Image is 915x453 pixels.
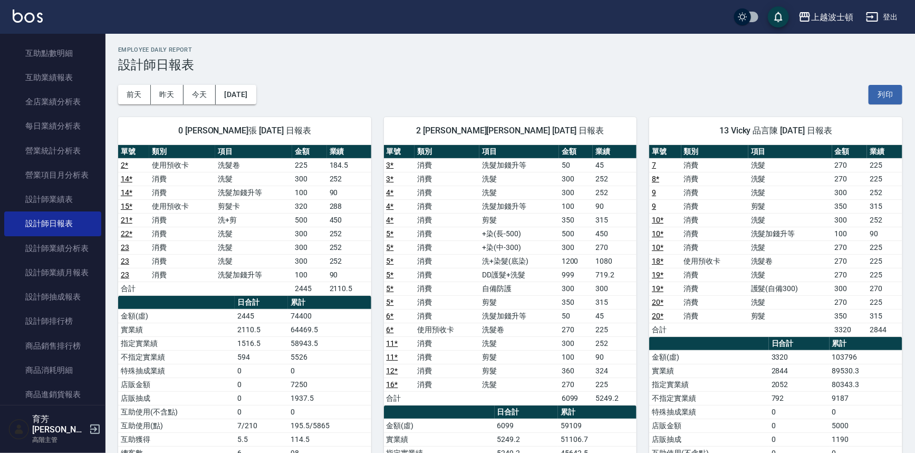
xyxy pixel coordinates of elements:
[384,145,415,159] th: 單號
[681,268,748,282] td: 消費
[288,419,371,432] td: 195.5/5865
[288,296,371,310] th: 累計
[681,240,748,254] td: 消費
[832,323,868,336] td: 3320
[292,172,326,186] td: 300
[559,240,593,254] td: 300
[292,186,326,199] td: 100
[149,254,215,268] td: 消費
[867,227,902,240] td: 90
[32,435,86,445] p: 高階主管
[748,254,832,268] td: 洗髮卷
[327,158,371,172] td: 184.5
[649,405,769,419] td: 特殊抽成業績
[495,419,558,432] td: 6099
[748,199,832,213] td: 剪髮
[479,268,559,282] td: DD護髮+洗髮
[681,199,748,213] td: 消費
[867,199,902,213] td: 315
[832,172,868,186] td: 270
[288,432,371,446] td: 114.5
[559,268,593,282] td: 999
[4,114,101,138] a: 每日業績分析表
[292,145,326,159] th: 金額
[558,406,637,419] th: 累計
[215,145,292,159] th: 項目
[769,378,830,391] td: 2052
[830,337,902,351] th: 累計
[593,295,637,309] td: 315
[184,85,216,104] button: 今天
[479,172,559,186] td: 洗髮
[832,295,868,309] td: 270
[495,406,558,419] th: 日合計
[13,9,43,23] img: Logo
[118,378,235,391] td: 店販金額
[149,158,215,172] td: 使用預收卡
[235,336,288,350] td: 1516.5
[149,145,215,159] th: 類別
[652,188,656,197] a: 9
[681,295,748,309] td: 消費
[559,309,593,323] td: 50
[559,199,593,213] td: 100
[32,414,86,435] h5: 育芳[PERSON_NAME]
[748,145,832,159] th: 項目
[118,364,235,378] td: 特殊抽成業績
[559,364,593,378] td: 360
[327,268,371,282] td: 90
[327,240,371,254] td: 252
[559,213,593,227] td: 350
[292,240,326,254] td: 300
[593,145,637,159] th: 業績
[867,145,902,159] th: 業績
[593,323,637,336] td: 225
[867,158,902,172] td: 225
[593,240,637,254] td: 270
[397,126,624,136] span: 2 [PERSON_NAME][PERSON_NAME] [DATE] 日報表
[832,240,868,254] td: 270
[415,364,479,378] td: 消費
[121,243,129,252] a: 23
[593,172,637,186] td: 252
[862,7,902,27] button: 登出
[4,309,101,333] a: 設計師排行榜
[4,187,101,211] a: 設計師業績表
[415,158,479,172] td: 消費
[131,126,359,136] span: 0 [PERSON_NAME]張 [DATE] 日報表
[288,350,371,364] td: 5526
[235,323,288,336] td: 2110.5
[292,199,326,213] td: 320
[215,227,292,240] td: 洗髮
[292,254,326,268] td: 300
[149,199,215,213] td: 使用預收卡
[830,378,902,391] td: 80343.3
[415,336,479,350] td: 消費
[4,382,101,407] a: 商品進銷貨報表
[288,405,371,419] td: 0
[479,364,559,378] td: 剪髮
[593,213,637,227] td: 315
[652,202,656,210] a: 9
[118,309,235,323] td: 金額(虛)
[479,336,559,350] td: 洗髮
[415,350,479,364] td: 消費
[748,213,832,227] td: 洗髮
[479,282,559,295] td: 自備防護
[830,350,902,364] td: 103796
[4,334,101,358] a: 商品銷售排行榜
[479,227,559,240] td: +染(長-500)
[649,419,769,432] td: 店販金額
[215,240,292,254] td: 洗髮
[118,85,151,104] button: 前天
[327,282,371,295] td: 2110.5
[415,254,479,268] td: 消費
[649,323,681,336] td: 合計
[235,419,288,432] td: 7/210
[830,432,902,446] td: 1190
[867,309,902,323] td: 315
[681,145,748,159] th: 類別
[832,186,868,199] td: 300
[235,364,288,378] td: 0
[794,6,858,28] button: 上越波士頓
